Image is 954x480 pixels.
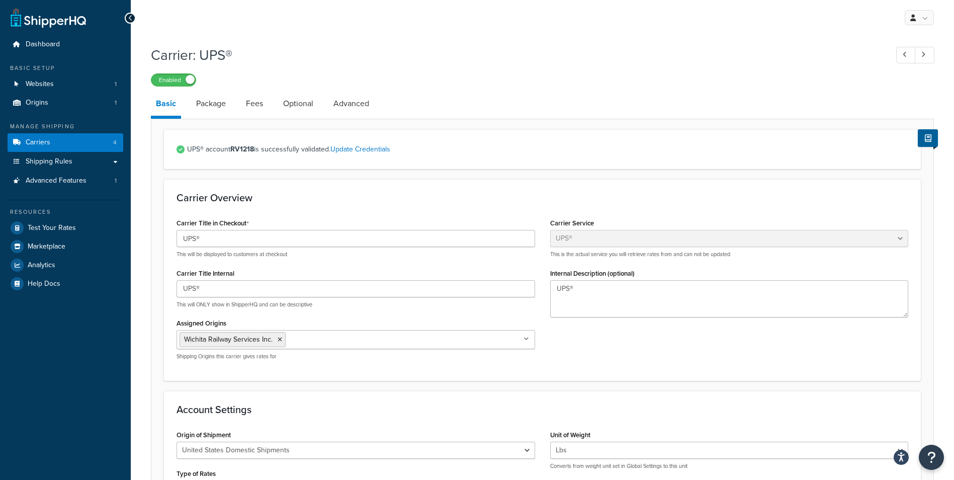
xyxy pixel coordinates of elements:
[151,74,196,86] label: Enabled
[151,45,878,65] h1: Carrier: UPS®
[8,133,123,152] li: Carriers
[26,40,60,49] span: Dashboard
[26,157,72,166] span: Shipping Rules
[26,177,86,185] span: Advanced Features
[550,219,594,227] label: Carrier Service
[177,431,231,439] label: Origin of Shipment
[8,35,123,54] a: Dashboard
[177,470,216,477] label: Type of Rates
[28,224,76,232] span: Test Your Rates
[26,138,50,147] span: Carriers
[550,270,635,277] label: Internal Description (optional)
[8,275,123,293] a: Help Docs
[28,243,65,251] span: Marketplace
[230,144,254,154] strong: RV1218
[187,142,908,156] span: UPS® account is successfully validated.
[278,92,318,116] a: Optional
[918,129,938,147] button: Show Help Docs
[8,122,123,131] div: Manage Shipping
[8,208,123,216] div: Resources
[28,261,55,270] span: Analytics
[26,80,54,89] span: Websites
[550,280,909,317] textarea: UPS®
[8,133,123,152] a: Carriers4
[177,404,908,415] h3: Account Settings
[115,99,117,107] span: 1
[8,256,123,274] a: Analytics
[8,219,123,237] a: Test Your Rates
[115,80,117,89] span: 1
[8,237,123,256] a: Marketplace
[177,353,535,360] p: Shipping Origins this carrier gives rates for
[8,152,123,171] a: Shipping Rules
[8,94,123,112] li: Origins
[26,99,48,107] span: Origins
[177,319,226,327] label: Assigned Origins
[151,92,181,119] a: Basic
[115,177,117,185] span: 1
[177,270,234,277] label: Carrier Title Internal
[8,94,123,112] a: Origins1
[8,172,123,190] li: Advanced Features
[8,64,123,72] div: Basic Setup
[241,92,268,116] a: Fees
[550,251,909,258] p: This is the actual service you will retrieve rates from and can not be updated
[177,219,249,227] label: Carrier Title in Checkout
[8,75,123,94] li: Websites
[550,462,909,470] p: Converts from weight unit set in Global Settings to this unit
[8,172,123,190] a: Advanced Features1
[8,75,123,94] a: Websites1
[328,92,374,116] a: Advanced
[550,431,590,439] label: Unit of Weight
[896,47,916,63] a: Previous Record
[177,192,908,203] h3: Carrier Overview
[28,280,60,288] span: Help Docs
[191,92,231,116] a: Package
[177,251,535,258] p: This will be displayed to customers at checkout
[177,301,535,308] p: This will ONLY show in ShipperHQ and can be descriptive
[330,144,390,154] a: Update Credentials
[915,47,934,63] a: Next Record
[919,445,944,470] button: Open Resource Center
[113,138,117,147] span: 4
[184,334,273,345] span: Wichita Railway Services Inc.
